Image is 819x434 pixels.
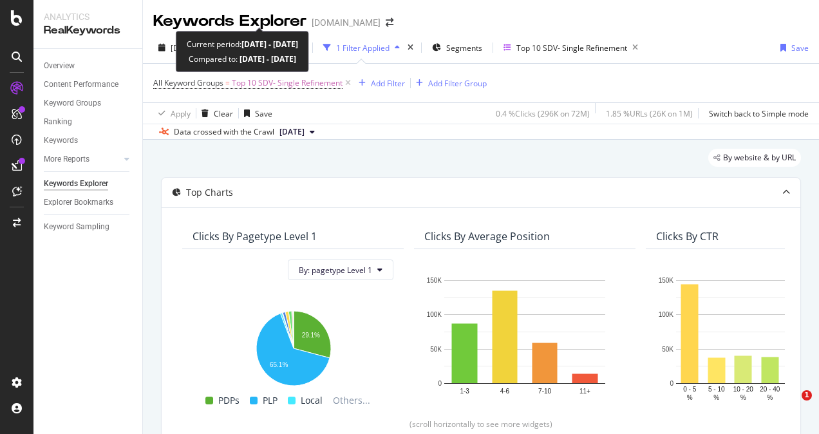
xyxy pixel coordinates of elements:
div: Add Filter Group [428,78,487,89]
div: Add Filter [371,78,405,89]
div: Keywords Explorer [153,10,306,32]
button: Segments [427,37,487,58]
button: Switch back to Simple mode [704,103,809,124]
span: Others... [328,393,375,408]
div: Switch back to Simple mode [709,108,809,119]
text: 0 [438,380,442,387]
div: Explorer Bookmarks [44,196,113,209]
div: Compared to: [189,52,296,66]
div: Clicks By CTR [656,230,719,243]
text: 100K [427,312,442,319]
text: 150K [659,277,674,284]
text: 5 - 10 [708,386,725,393]
a: Keywords Explorer [44,177,133,191]
text: 65.1% [270,361,288,368]
div: arrow-right-arrow-left [386,18,393,27]
div: Save [791,42,809,53]
text: % [713,394,719,401]
div: Keyword Sampling [44,220,109,234]
text: 0 [670,380,673,387]
button: Clear [196,103,233,124]
div: Keywords [44,134,78,147]
div: Save [255,108,272,119]
a: Keywords [44,134,133,147]
span: [DATE] - [DATE] [171,42,227,53]
div: 1 Filter Applied [336,42,390,53]
div: Data crossed with the Crawl [174,126,274,138]
span: = [225,77,230,88]
div: Overview [44,59,75,73]
button: Add Filter [353,75,405,91]
svg: A chart. [424,274,625,403]
button: Add Filter Group [411,75,487,91]
div: Keywords Explorer [44,177,108,191]
div: Analytics [44,10,132,23]
div: Apply [171,108,191,119]
span: By: pagetype Level 1 [299,265,372,276]
text: 1-3 [460,388,469,395]
div: More Reports [44,153,89,166]
text: 4-6 [500,388,510,395]
button: Save [239,103,272,124]
div: legacy label [708,149,801,167]
div: Keyword Groups [44,97,101,110]
iframe: Intercom live chat [775,390,806,421]
svg: A chart. [193,305,393,388]
div: Clicks By Average Position [424,230,550,243]
text: 11+ [579,388,590,395]
span: Top 10 SDV- Single Refinement [232,74,343,92]
span: PDPs [218,393,240,408]
div: 0.4 % Clicks ( 296K on 72M ) [496,108,590,119]
b: [DATE] - [DATE] [241,39,298,50]
a: More Reports [44,153,120,166]
div: 1.85 % URLs ( 26K on 1M ) [606,108,693,119]
span: PLP [263,393,278,408]
text: 50K [662,346,673,353]
span: Local [301,393,323,408]
div: Ranking [44,115,72,129]
span: 1 [802,390,812,401]
a: Keyword Groups [44,97,133,110]
div: Top 10 SDV- Single Refinement [516,42,627,53]
div: Clear [214,108,233,119]
span: 2025 Jul. 26th [279,126,305,138]
button: Save [775,37,809,58]
text: 29.1% [302,332,320,339]
text: 100K [659,312,674,319]
text: % [687,394,693,401]
span: All Keyword Groups [153,77,223,88]
div: [DOMAIN_NAME] [312,16,381,29]
button: [DATE] - [DATE]vs[DATE] - [DATE] [153,37,307,58]
div: Clicks By pagetype Level 1 [193,230,317,243]
button: 1 Filter Applied [318,37,405,58]
text: 10 - 20 [733,386,754,393]
text: 20 - 40 [760,386,780,393]
button: Top 10 SDV- Single Refinement [498,37,643,58]
a: Ranking [44,115,133,129]
text: % [740,394,746,401]
span: By website & by URL [723,154,796,162]
b: [DATE] - [DATE] [238,53,296,64]
text: 0 - 5 [683,386,696,393]
text: 7-10 [538,388,551,395]
button: Apply [153,103,191,124]
a: Keyword Sampling [44,220,133,234]
div: (scroll horizontally to see more widgets) [177,419,785,429]
a: Overview [44,59,133,73]
div: Top Charts [186,186,233,199]
div: Current period: [187,37,298,52]
button: [DATE] [274,124,320,140]
text: % [767,394,773,401]
text: 150K [427,277,442,284]
div: RealKeywords [44,23,132,38]
a: Content Performance [44,78,133,91]
a: Explorer Bookmarks [44,196,133,209]
div: times [405,41,416,54]
button: By: pagetype Level 1 [288,259,393,280]
text: 50K [430,346,442,353]
span: Segments [446,42,482,53]
div: Content Performance [44,78,118,91]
